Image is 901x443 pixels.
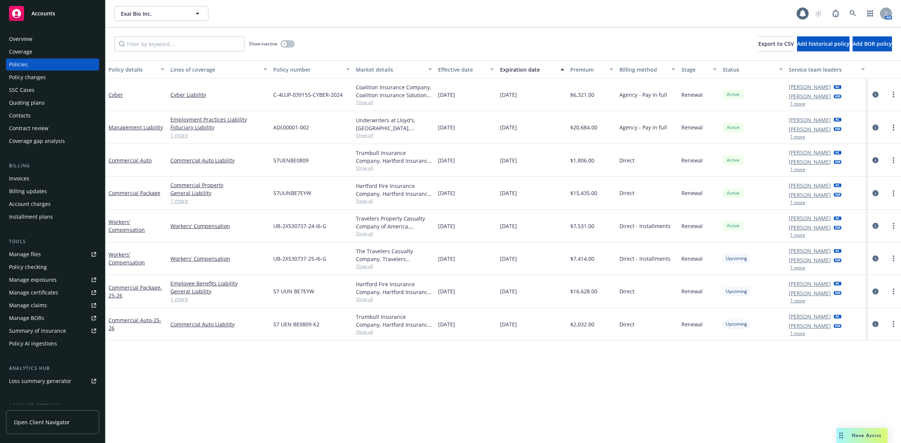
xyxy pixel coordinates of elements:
[500,222,517,230] span: [DATE]
[889,287,898,296] a: more
[438,123,455,131] span: [DATE]
[619,320,634,328] span: Direct
[570,91,594,99] span: $6,321.00
[438,91,455,99] span: [DATE]
[356,182,432,198] div: Hartford Fire Insurance Company, Hartford Insurance Group
[790,135,805,139] button: 1 more
[726,321,747,327] span: Upcoming
[726,255,747,262] span: Upcoming
[356,263,432,269] span: Show all
[570,287,597,295] span: $16,628.00
[789,280,831,288] a: [PERSON_NAME]
[249,41,277,47] span: Show inactive
[790,299,805,303] button: 1 more
[500,156,517,164] span: [DATE]
[6,135,99,147] a: Coverage gap analysis
[789,83,831,91] a: [PERSON_NAME]
[681,255,703,263] span: Renewal
[871,156,880,165] a: circleInformation
[681,91,703,99] span: Renewal
[9,84,35,96] div: SSC Cases
[678,60,720,78] button: Stage
[871,189,880,198] a: circleInformation
[889,90,898,99] a: more
[681,66,708,74] div: Stage
[6,185,99,197] a: Billing updates
[9,312,44,324] div: Manage BORs
[889,221,898,230] a: more
[6,338,99,350] a: Policy AI ingestions
[121,10,186,18] span: Exai Bio Inc.
[790,200,805,205] button: 1 more
[356,329,432,335] span: Show all
[108,157,152,164] a: Commercial Auto
[170,287,267,295] a: General Liability
[6,238,99,245] div: Tools
[871,254,880,263] a: circleInformation
[108,189,160,197] a: Commercial Package
[356,313,432,329] div: Trumbull Insurance Company, Hartford Insurance Group
[353,60,435,78] button: Market details
[570,123,597,131] span: $20,684.00
[170,295,267,303] a: 1 more
[356,165,432,171] span: Show all
[356,296,432,302] span: Show all
[889,320,898,329] a: more
[108,91,123,98] a: Cyber
[9,110,31,122] div: Contacts
[6,97,99,109] a: Quoting plans
[356,149,432,165] div: Trumbull Insurance Company, Hartford Insurance Group
[6,211,99,223] a: Installment plans
[273,189,311,197] span: 57UUNBE7EYW
[726,222,741,229] span: Active
[170,189,267,197] a: General Liability
[115,36,244,51] input: Filter by keyword...
[6,122,99,134] a: Contract review
[270,60,353,78] button: Policy number
[6,110,99,122] a: Contacts
[170,279,267,287] a: Employee Benefits Liability
[6,274,99,286] a: Manage exposures
[570,156,594,164] span: $1,806.00
[6,173,99,185] a: Invoices
[438,156,455,164] span: [DATE]
[9,211,53,223] div: Installment plans
[9,135,65,147] div: Coverage gap analysis
[115,6,208,21] button: Exai Bio Inc.
[108,251,145,266] a: Workers' Compensation
[786,60,868,78] button: Service team leaders
[726,190,741,197] span: Active
[6,299,99,311] a: Manage claims
[108,218,145,233] a: Workers' Compensation
[105,60,167,78] button: Policy details
[108,317,161,332] a: Commercial Auto
[6,287,99,299] a: Manage certificates
[273,287,314,295] span: 57 UUN BE7EYW
[167,60,270,78] button: Lines of coverage
[828,6,843,21] a: Report a Bug
[108,284,162,299] a: Commercial Package
[836,428,887,443] button: Nova Assist
[170,222,267,230] a: Workers' Compensation
[619,66,667,74] div: Billing method
[681,156,703,164] span: Renewal
[9,338,57,350] div: Policy AI ingestions
[170,123,267,131] a: Fiduciary Liability
[723,66,774,74] div: Status
[789,158,831,166] a: [PERSON_NAME]
[6,312,99,324] a: Manage BORs
[356,116,432,132] div: Underwriters at Lloyd's, [GEOGRAPHIC_DATA], [PERSON_NAME] of [GEOGRAPHIC_DATA], RT Specialty Insu...
[681,189,703,197] span: Renewal
[570,320,594,328] span: $2,032.00
[853,36,892,51] button: Add BOR policy
[500,123,517,131] span: [DATE]
[438,320,455,328] span: [DATE]
[108,284,162,299] span: - 25-26
[273,156,309,164] span: 57UENBE0809
[726,124,741,131] span: Active
[9,248,41,260] div: Manage files
[6,375,99,387] a: Loss summary generator
[9,261,47,273] div: Policy checking
[438,189,455,197] span: [DATE]
[758,40,794,47] span: Export to CSV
